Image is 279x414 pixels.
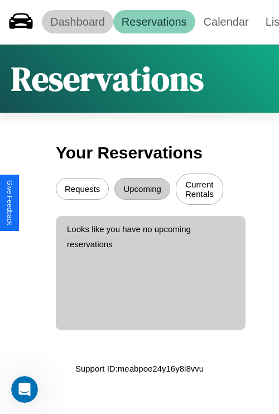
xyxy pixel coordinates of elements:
h3: Your Reservations [56,138,223,168]
div: Give Feedback [6,180,13,225]
a: Reservations [113,10,195,33]
a: Calendar [195,10,257,33]
button: Current Rentals [176,174,223,205]
iframe: Intercom live chat [11,376,38,403]
h1: Reservations [11,56,204,102]
button: Requests [56,178,109,200]
p: Looks like you have no upcoming reservations [67,222,234,252]
a: Dashboard [42,10,113,33]
button: Upcoming [114,178,170,200]
p: Support ID: meabpoe24y16y8i8vvu [75,361,204,376]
